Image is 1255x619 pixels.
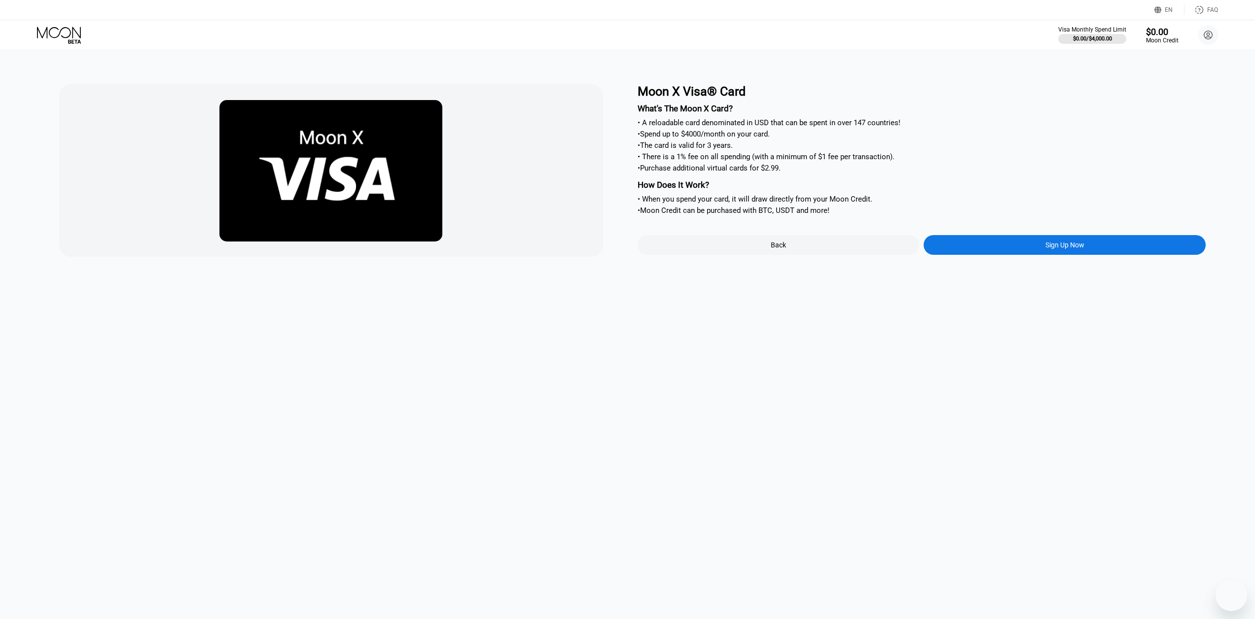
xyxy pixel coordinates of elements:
[638,164,1206,172] div: • Purchase additional virtual cards for $2.99.
[1146,37,1179,44] div: Moon Credit
[638,84,1206,99] div: Moon X Visa® Card
[1058,26,1126,44] div: Visa Monthly Spend Limit$0.00/$4,000.00
[638,180,1206,190] div: How Does It Work?
[638,195,1206,204] div: • When you spend your card, it will draw directly from your Moon Credit.
[1146,27,1179,37] div: $0.00
[1045,241,1084,249] div: Sign Up Now
[638,141,1206,150] div: • The card is valid for 3 years.
[638,206,1206,215] div: • Moon Credit can be purchased with BTC, USDT and more!
[924,235,1206,255] div: Sign Up Now
[1058,26,1126,33] div: Visa Monthly Spend Limit
[771,241,786,249] div: Back
[1216,580,1247,611] iframe: Button to launch messaging window
[638,152,1206,161] div: • There is a 1% fee on all spending (with a minimum of $1 fee per transaction).
[1154,5,1184,15] div: EN
[638,130,1206,138] div: • Spend up to $4000/month on your card.
[638,118,1206,127] div: • A reloadable card denominated in USD that can be spent in over 147 countries!
[638,235,920,255] div: Back
[638,103,1206,113] div: What's The Moon X Card?
[1207,6,1218,13] div: FAQ
[1184,5,1218,15] div: FAQ
[1146,27,1179,44] div: $0.00Moon Credit
[1073,35,1112,42] div: $0.00 / $4,000.00
[1165,6,1173,13] div: EN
